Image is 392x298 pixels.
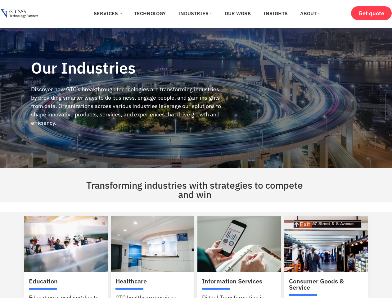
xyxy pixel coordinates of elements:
img: Gtcsys logo [1,9,38,19]
h2: Information Services [202,278,276,284]
a: Insights [259,7,292,20]
img: information-service-and-publishing-solutions [197,216,281,272]
h2: Education [29,278,103,284]
img: healthcare-technology-solutions [111,216,194,272]
a: About [295,7,325,20]
h2: Consumer Goods & Service [289,278,363,291]
a: Industries [173,7,217,20]
a: Technology [129,7,170,20]
img: consumer-goods-technology-solutions [284,216,368,272]
h2: Our Industries [31,60,222,76]
a: Get quote [351,6,392,20]
h2: Transforming industries with strategies to compete and win [82,181,308,199]
iframe: chat widget [354,259,392,289]
div: Discover how GTC’s breakthrough technologies are transforming industries by providing smarter way... [31,85,222,127]
a: Our Work [220,7,256,20]
img: education-technology-solutions [24,216,108,272]
h2: Healthcare [115,278,190,284]
a: Services [89,7,126,20]
span: Get quote [358,10,384,16]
